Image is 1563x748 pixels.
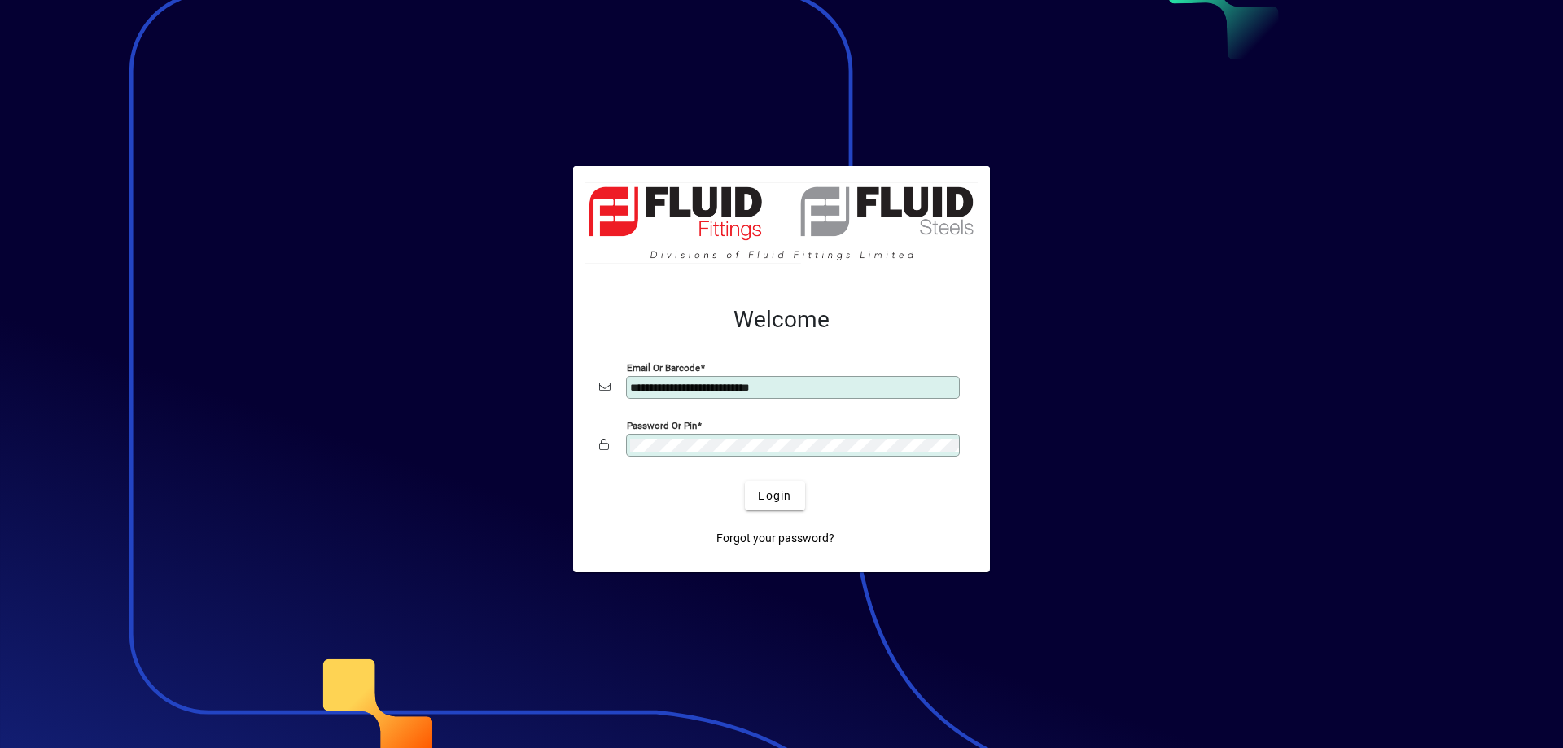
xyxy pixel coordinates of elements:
a: Forgot your password? [710,523,841,553]
button: Login [745,481,804,510]
h2: Welcome [599,306,964,334]
mat-label: Email or Barcode [627,362,700,374]
span: Forgot your password? [716,530,834,547]
mat-label: Password or Pin [627,420,697,431]
span: Login [758,488,791,505]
